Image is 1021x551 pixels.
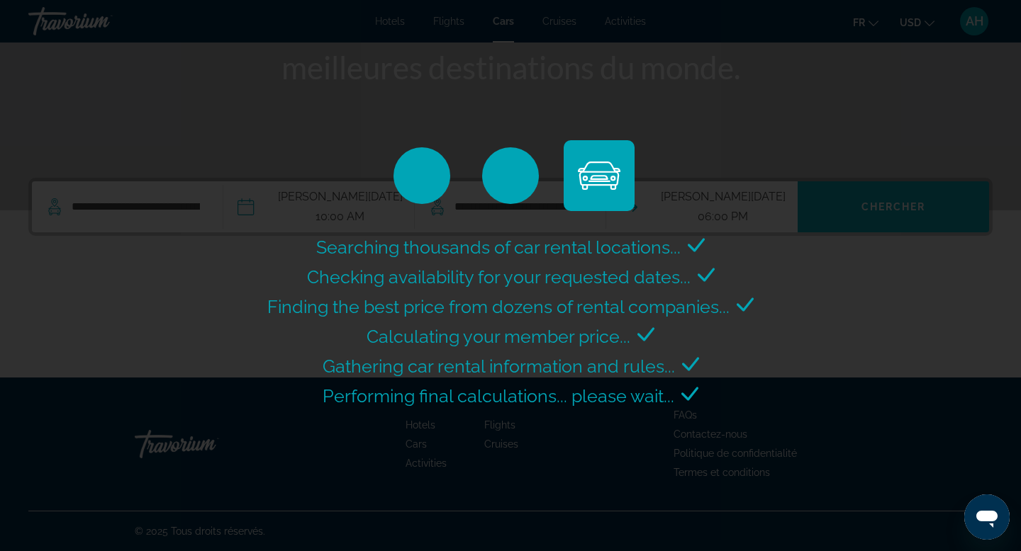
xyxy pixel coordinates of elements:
[267,296,730,317] span: Finding the best price from dozens of rental companies...
[316,237,681,258] span: Searching thousands of car rental locations...
[964,494,1010,540] iframe: Bouton de lancement de la fenêtre de messagerie
[307,266,691,288] span: Checking availability for your requested dates...
[323,356,675,377] span: Gathering car rental information and rules...
[367,326,630,347] span: Calculating your member price...
[323,385,674,407] span: Performing final calculations... please wait...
